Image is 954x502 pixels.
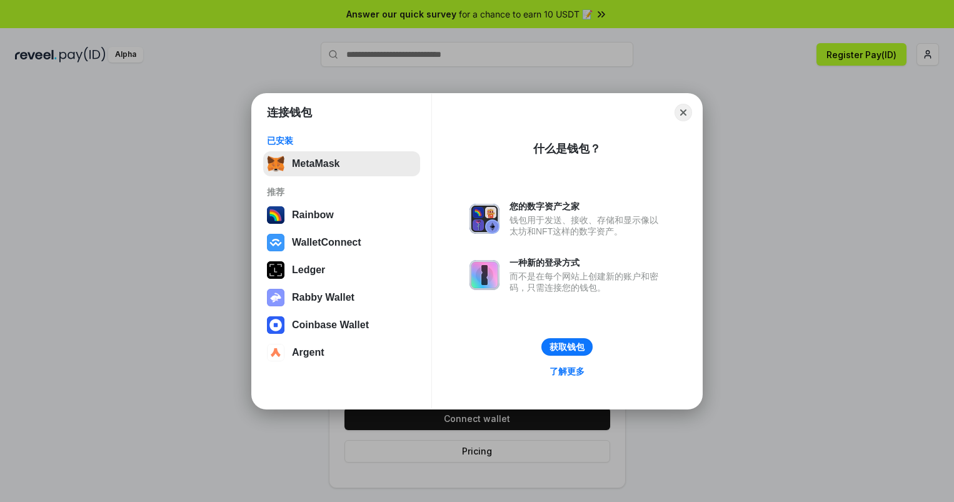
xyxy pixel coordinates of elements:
button: Argent [263,340,420,365]
div: 什么是钱包？ [533,141,601,156]
img: svg+xml,%3Csvg%20width%3D%22120%22%20height%3D%22120%22%20viewBox%3D%220%200%20120%20120%22%20fil... [267,206,284,224]
img: svg+xml,%3Csvg%20xmlns%3D%22http%3A%2F%2Fwww.w3.org%2F2000%2Fsvg%22%20fill%3D%22none%22%20viewBox... [267,289,284,306]
div: 了解更多 [550,366,585,377]
button: Close [675,104,692,121]
div: Rabby Wallet [292,292,354,303]
div: Rainbow [292,209,334,221]
a: 了解更多 [542,363,592,379]
img: svg+xml,%3Csvg%20width%3D%2228%22%20height%3D%2228%22%20viewBox%3D%220%200%2028%2028%22%20fill%3D... [267,316,284,334]
div: 已安装 [267,135,416,146]
img: svg+xml,%3Csvg%20width%3D%2228%22%20height%3D%2228%22%20viewBox%3D%220%200%2028%2028%22%20fill%3D... [267,344,284,361]
button: Coinbase Wallet [263,313,420,338]
button: Rabby Wallet [263,285,420,310]
div: Ledger [292,264,325,276]
img: svg+xml,%3Csvg%20width%3D%2228%22%20height%3D%2228%22%20viewBox%3D%220%200%2028%2028%22%20fill%3D... [267,234,284,251]
div: 您的数字资产之家 [510,201,665,212]
img: svg+xml,%3Csvg%20xmlns%3D%22http%3A%2F%2Fwww.w3.org%2F2000%2Fsvg%22%20fill%3D%22none%22%20viewBox... [469,260,500,290]
button: Ledger [263,258,420,283]
div: Argent [292,347,324,358]
img: svg+xml,%3Csvg%20fill%3D%22none%22%20height%3D%2233%22%20viewBox%3D%220%200%2035%2033%22%20width%... [267,155,284,173]
div: WalletConnect [292,237,361,248]
button: WalletConnect [263,230,420,255]
div: 而不是在每个网站上创建新的账户和密码，只需连接您的钱包。 [510,271,665,293]
div: MetaMask [292,158,339,169]
button: Rainbow [263,203,420,228]
img: svg+xml,%3Csvg%20xmlns%3D%22http%3A%2F%2Fwww.w3.org%2F2000%2Fsvg%22%20fill%3D%22none%22%20viewBox... [469,204,500,234]
div: Coinbase Wallet [292,319,369,331]
div: 推荐 [267,186,416,198]
div: 获取钱包 [550,341,585,353]
div: 一种新的登录方式 [510,257,665,268]
h1: 连接钱包 [267,105,312,120]
button: MetaMask [263,151,420,176]
button: 获取钱包 [541,338,593,356]
div: 钱包用于发送、接收、存储和显示像以太坊和NFT这样的数字资产。 [510,214,665,237]
img: svg+xml,%3Csvg%20xmlns%3D%22http%3A%2F%2Fwww.w3.org%2F2000%2Fsvg%22%20width%3D%2228%22%20height%3... [267,261,284,279]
